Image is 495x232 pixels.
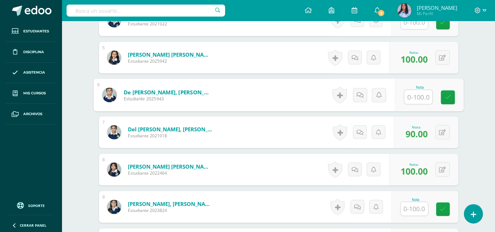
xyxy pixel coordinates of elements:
span: 100.00 [401,53,428,65]
a: de [PERSON_NAME], [PERSON_NAME] [123,88,210,96]
div: Nota [400,198,431,202]
input: Busca un usuario... [67,5,225,17]
input: 0-100.0 [404,90,432,104]
span: Estudiante 2021022 [128,21,170,27]
span: Estudiante 2025943 [123,96,210,102]
span: Estudiante 2022464 [128,170,212,176]
span: Disciplina [23,49,44,55]
a: [PERSON_NAME] [PERSON_NAME] [128,163,212,170]
a: Asistencia [6,63,56,83]
span: Mi Perfil [417,11,457,17]
a: [PERSON_NAME] [PERSON_NAME] [128,51,212,58]
span: Cerrar panel [20,223,47,228]
span: Archivos [23,111,42,117]
span: Estudiantes [23,29,49,34]
img: b92b2373b47fe7245d858f3d39475234.png [107,163,121,177]
span: [PERSON_NAME] [417,4,457,11]
a: Disciplina [6,42,56,63]
span: 100.00 [401,165,428,177]
span: Estudiante 2021018 [128,133,212,139]
a: Estudiantes [6,21,56,42]
img: 042ca5bb176e39708144e91084664c74.png [102,88,117,102]
img: 0b90bc07df721fcaa1e850b408f1431f.png [107,200,121,214]
div: Nota: [401,50,428,55]
a: del [PERSON_NAME], [PERSON_NAME] [128,126,212,133]
img: 158b1e530e4bf529d3726c815e5aca46.png [107,51,121,65]
a: Soporte [8,200,54,210]
a: Mis cursos [6,83,56,104]
input: 0-100.0 [401,202,428,216]
a: [PERSON_NAME], [PERSON_NAME] [128,200,212,207]
input: 0-100.0 [401,15,428,29]
div: Nota: [401,162,428,167]
span: Estudiante 2025942 [128,58,212,64]
div: Nota: [406,125,428,130]
a: Archivos [6,104,56,125]
span: Mis cursos [23,90,46,96]
span: 90.00 [406,128,428,140]
span: 3 [377,9,385,17]
span: Asistencia [23,70,45,75]
img: a37438481288fc2d71df7c20fea95706.png [397,4,412,18]
span: Soporte [29,203,45,208]
span: Estudiante 2023824 [128,207,212,213]
div: Nota [404,86,436,89]
img: 73f924d5dff1d54f824cece13c6d046f.png [107,125,121,139]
